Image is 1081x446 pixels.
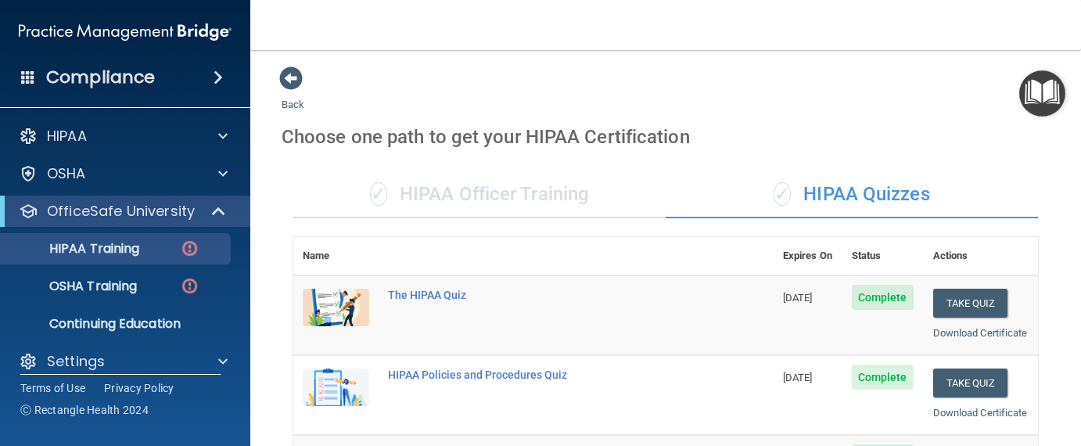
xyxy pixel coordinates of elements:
[933,407,1028,419] a: Download Certificate
[783,292,813,304] span: [DATE]
[10,241,139,257] p: HIPAA Training
[293,171,666,218] div: HIPAA Officer Training
[47,202,195,221] p: OfficeSafe University
[104,380,174,396] a: Privacy Policy
[774,237,842,275] th: Expires On
[666,171,1038,218] div: HIPAA Quizzes
[47,164,86,183] p: OSHA
[10,316,224,332] p: Continuing Education
[852,285,914,310] span: Complete
[842,237,924,275] th: Status
[180,276,199,296] img: danger-circle.6113f641.png
[46,67,155,88] h4: Compliance
[19,202,227,221] a: OfficeSafe University
[180,239,199,258] img: danger-circle.6113f641.png
[924,237,1038,275] th: Actions
[19,16,232,48] img: PMB logo
[20,380,85,396] a: Terms of Use
[933,289,1008,318] button: Take Quiz
[388,289,695,301] div: The HIPAA Quiz
[282,80,304,110] a: Back
[933,369,1008,397] button: Take Quiz
[774,182,791,206] span: ✓
[852,365,914,390] span: Complete
[47,127,87,146] p: HIPAA
[783,372,813,383] span: [DATE]
[20,402,149,418] span: Ⓒ Rectangle Health 2024
[293,237,379,275] th: Name
[282,114,1050,160] div: Choose one path to get your HIPAA Certification
[388,369,695,381] div: HIPAA Policies and Procedures Quiz
[10,279,137,294] p: OSHA Training
[370,182,387,206] span: ✓
[47,352,105,371] p: Settings
[19,127,228,146] a: HIPAA
[1019,70,1065,117] button: Open Resource Center
[19,164,228,183] a: OSHA
[19,352,228,371] a: Settings
[933,327,1028,339] a: Download Certificate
